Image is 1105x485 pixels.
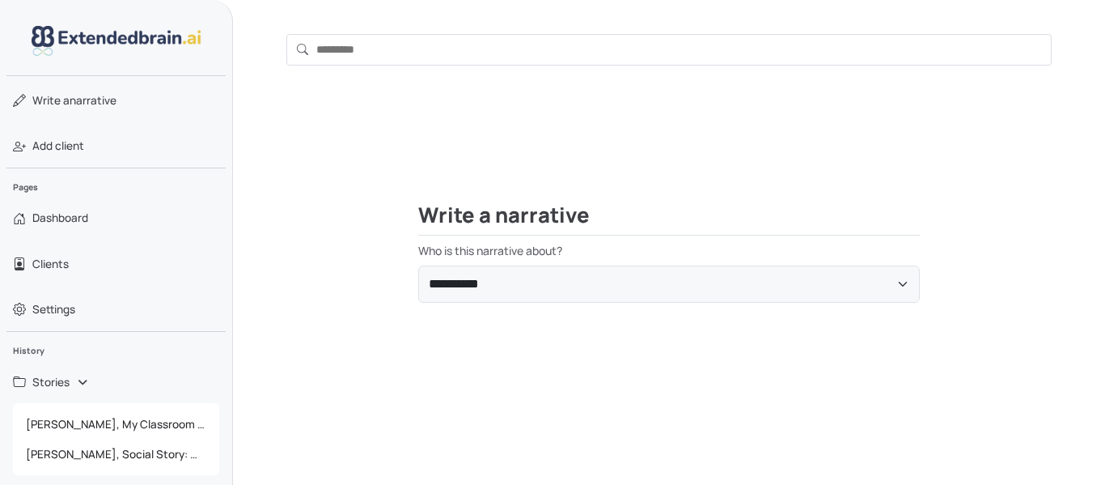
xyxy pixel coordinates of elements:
[13,410,219,439] a: [PERSON_NAME], My Classroom Participation Story
[32,93,70,108] span: Write a
[32,256,69,272] span: Clients
[19,410,213,439] span: [PERSON_NAME], My Classroom Participation Story
[418,203,920,236] h2: Write a narrative
[32,92,116,108] span: narrative
[32,138,84,154] span: Add client
[418,242,920,259] label: Who is this narrative about?
[32,374,70,390] span: Stories
[32,301,75,317] span: Settings
[13,440,219,469] a: [PERSON_NAME], Social Story: Meeting New Friends at the Park
[32,26,201,56] img: logo
[19,440,213,469] span: [PERSON_NAME], Social Story: Meeting New Friends at the Park
[32,210,88,226] span: Dashboard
